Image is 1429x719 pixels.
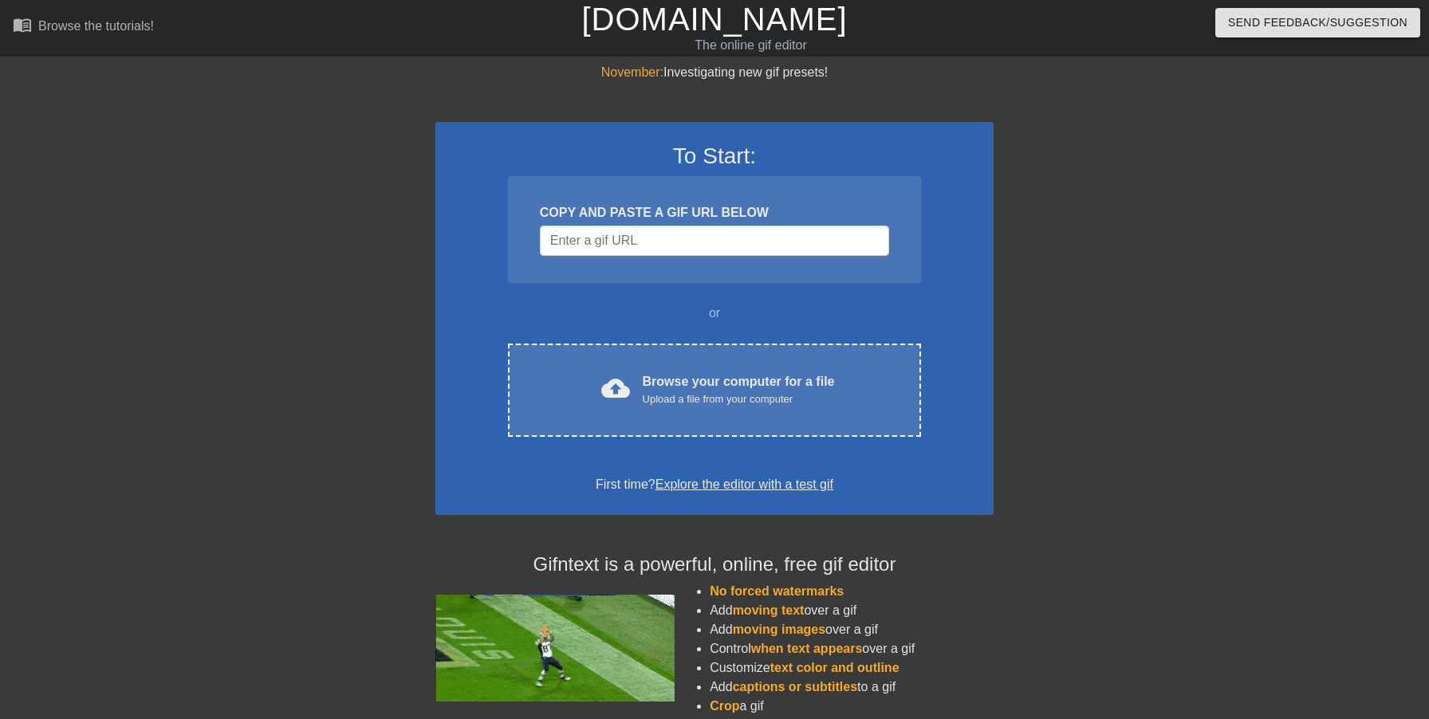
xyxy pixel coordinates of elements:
div: Browse the tutorials! [38,19,154,33]
span: No forced watermarks [710,584,844,598]
span: Send Feedback/Suggestion [1228,13,1407,33]
div: or [477,304,952,323]
h3: To Start: [456,143,973,170]
h4: Gifntext is a powerful, online, free gif editor [435,553,994,576]
span: when text appears [751,642,863,655]
div: The online gif editor [484,36,1017,55]
span: captions or subtitles [733,680,857,693]
li: Add to a gif [710,678,994,697]
li: Customize [710,658,994,678]
span: moving text [733,603,805,617]
a: Explore the editor with a test gif [655,477,833,491]
span: November: [601,65,663,79]
div: Browse your computer for a file [643,372,835,407]
div: Investigating new gif presets! [435,63,994,82]
span: Crop [710,699,739,713]
div: First time? [456,475,973,494]
img: football_small.gif [435,595,675,701]
a: [DOMAIN_NAME] [581,2,847,37]
input: Username [540,226,889,256]
li: Control over a gif [710,639,994,658]
li: Add over a gif [710,601,994,620]
li: Add over a gif [710,620,994,639]
span: cloud_upload [601,374,630,403]
button: Send Feedback/Suggestion [1215,8,1420,37]
span: menu_book [13,15,32,34]
li: a gif [710,697,994,716]
div: COPY AND PASTE A GIF URL BELOW [540,203,889,222]
div: Upload a file from your computer [643,391,835,407]
span: text color and outline [770,661,900,674]
a: Browse the tutorials! [13,15,154,40]
span: moving images [733,623,825,636]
